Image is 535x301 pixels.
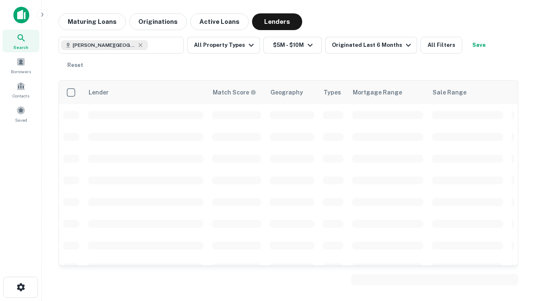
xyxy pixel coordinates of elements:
[13,44,28,51] span: Search
[252,13,302,30] button: Lenders
[3,30,39,52] a: Search
[213,88,255,97] h6: Match Score
[325,37,417,54] button: Originated Last 6 Months
[428,81,507,104] th: Sale Range
[3,78,39,101] a: Contacts
[265,81,318,104] th: Geography
[13,7,29,23] img: capitalize-icon.png
[433,87,466,97] div: Sale Range
[420,37,462,54] button: All Filters
[3,102,39,125] a: Saved
[324,87,341,97] div: Types
[11,68,31,75] span: Borrowers
[318,81,348,104] th: Types
[59,13,126,30] button: Maturing Loans
[348,81,428,104] th: Mortgage Range
[466,37,492,54] button: Save your search to get updates of matches that match your search criteria.
[15,117,27,123] span: Saved
[187,37,260,54] button: All Property Types
[73,41,135,49] span: [PERSON_NAME][GEOGRAPHIC_DATA], [GEOGRAPHIC_DATA]
[353,87,402,97] div: Mortgage Range
[263,37,322,54] button: $5M - $10M
[493,207,535,247] iframe: Chat Widget
[270,87,303,97] div: Geography
[84,81,208,104] th: Lender
[129,13,187,30] button: Originations
[208,81,265,104] th: Capitalize uses an advanced AI algorithm to match your search with the best lender. The match sco...
[332,40,413,50] div: Originated Last 6 Months
[190,13,249,30] button: Active Loans
[3,54,39,77] a: Borrowers
[213,88,256,97] div: Capitalize uses an advanced AI algorithm to match your search with the best lender. The match sco...
[62,57,89,74] button: Reset
[89,87,109,97] div: Lender
[13,92,29,99] span: Contacts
